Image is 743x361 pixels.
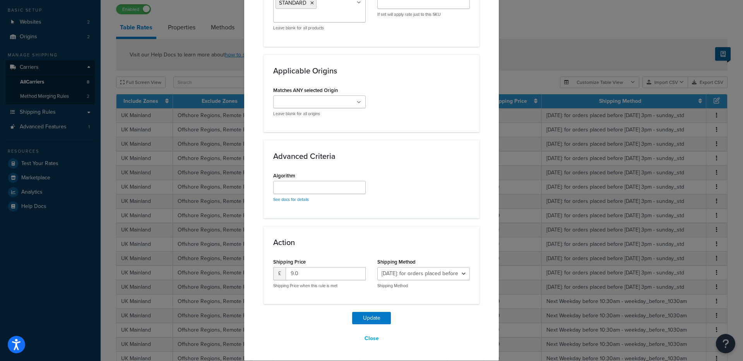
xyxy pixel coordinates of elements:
[360,332,384,345] button: Close
[273,111,366,117] p: Leave blank for all origins
[377,259,416,265] label: Shipping Method
[273,87,338,93] label: Matches ANY selected Origin
[352,312,391,324] button: Update
[377,12,470,17] p: If set will apply rate just to this SKU
[273,267,286,280] span: £
[273,283,366,289] p: Shipping Price when this rule is met
[377,283,470,289] p: Shipping Method
[273,196,309,203] a: See docs for details
[273,238,470,247] h3: Action
[273,152,470,160] h3: Advanced Criteria
[273,25,366,31] p: Leave blank for all products
[273,173,295,179] label: Algorithm
[273,66,470,75] h3: Applicable Origins
[273,259,306,265] label: Shipping Price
